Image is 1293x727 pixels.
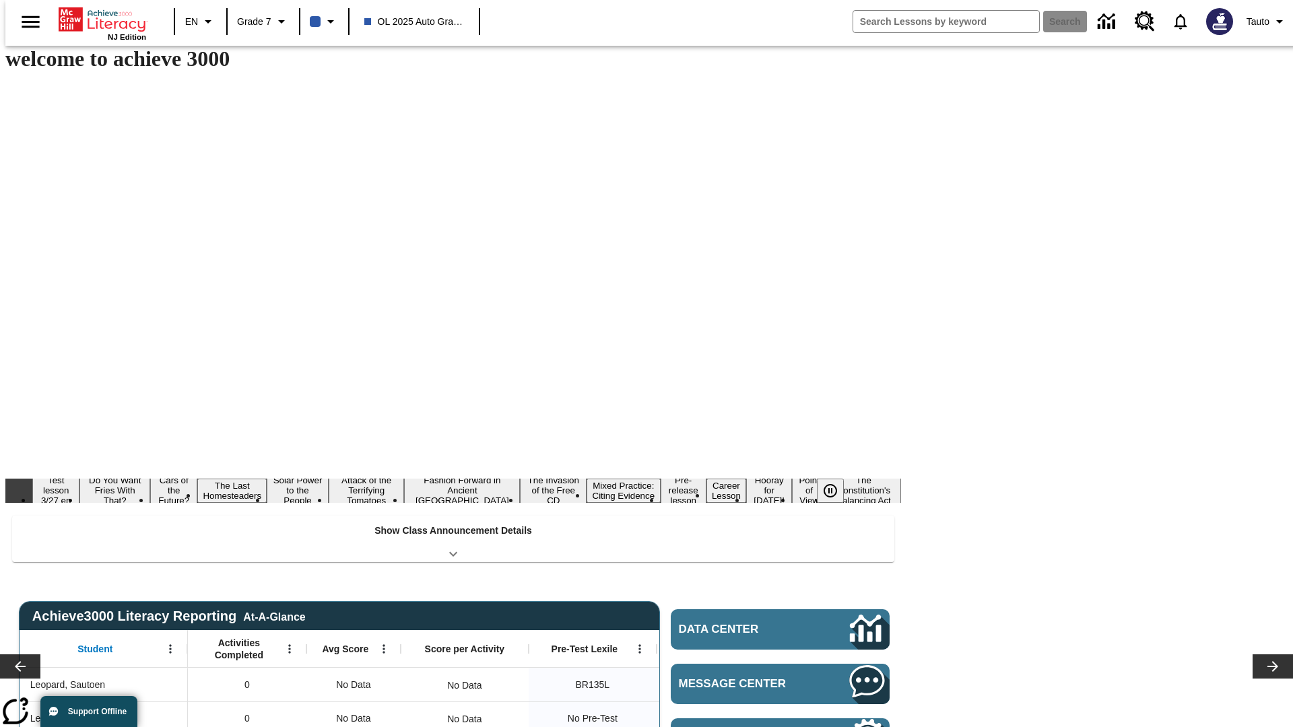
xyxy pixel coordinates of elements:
[1198,4,1241,39] button: Select a new avatar
[306,668,401,701] div: No Data, Leopard, Sautoen
[32,609,306,624] span: Achieve3000 Literacy Reporting
[322,643,368,655] span: Avg Score
[817,479,857,503] div: Pause
[576,678,610,692] span: Beginning reader 135 Lexile, Leopard, Sautoen
[1247,15,1269,29] span: Tauto
[197,479,267,503] button: Slide 4 The Last Homesteaders
[404,473,520,508] button: Slide 7 Fashion Forward in Ancient Rome
[671,664,890,704] a: Message Center
[1253,654,1293,679] button: Lesson carousel, Next
[77,643,112,655] span: Student
[679,623,805,636] span: Data Center
[267,473,329,508] button: Slide 5 Solar Power to the People
[661,473,706,508] button: Slide 10 Pre-release lesson
[1163,4,1198,39] a: Notifications
[59,6,146,33] a: Home
[304,9,344,34] button: Class color is navy. Change class color
[746,473,793,508] button: Slide 12 Hooray for Constitution Day!
[679,677,809,691] span: Message Center
[440,672,488,699] div: No Data, Leopard, Sautoen
[329,473,404,508] button: Slide 6 Attack of the Terrifying Tomatoes
[425,643,505,655] span: Score per Activity
[374,639,394,659] button: Open Menu
[179,9,222,34] button: Language: EN, Select a language
[792,473,826,508] button: Slide 13 Point of View
[237,15,271,29] span: Grade 7
[243,609,305,623] div: At-A-Glance
[329,671,377,699] span: No Data
[630,639,650,659] button: Open Menu
[108,33,146,41] span: NJ Edition
[160,639,180,659] button: Open Menu
[185,15,198,29] span: EN
[32,473,79,508] button: Slide 1 Test lesson 3/27 en
[12,516,894,562] div: Show Class Announcement Details
[587,479,660,503] button: Slide 9 Mixed Practice: Citing Evidence
[1241,9,1293,34] button: Profile/Settings
[30,678,105,692] span: Leopard, Sautoen
[59,5,146,41] div: Home
[5,11,197,23] body: Maximum 600 characters Press Escape to exit toolbar Press Alt + F10 to reach toolbar
[817,479,844,503] button: Pause
[5,46,901,71] h1: welcome to achieve 3000
[374,524,532,538] p: Show Class Announcement Details
[279,639,300,659] button: Open Menu
[68,707,127,716] span: Support Offline
[232,9,295,34] button: Grade: Grade 7, Select a grade
[671,609,890,650] a: Data Center
[79,473,150,508] button: Slide 2 Do You Want Fries With That?
[244,712,250,726] span: 0
[853,11,1039,32] input: search field
[11,2,51,42] button: Open side menu
[552,643,618,655] span: Pre-Test Lexile
[1206,8,1233,35] img: Avatar
[706,479,746,503] button: Slide 11 Career Lesson
[364,15,464,29] span: OL 2025 Auto Grade 7
[244,678,250,692] span: 0
[826,473,901,508] button: Slide 14 The Constitution's Balancing Act
[1090,3,1127,40] a: Data Center
[195,637,284,661] span: Activities Completed
[188,668,306,701] div: 0, Leopard, Sautoen
[1127,3,1163,40] a: Resource Center, Will open in new tab
[150,473,197,508] button: Slide 3 Cars of the Future?
[520,473,587,508] button: Slide 8 The Invasion of the Free CD
[40,696,137,727] button: Support Offline
[568,712,618,726] span: No Pre-Test, Leopard, Sautoes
